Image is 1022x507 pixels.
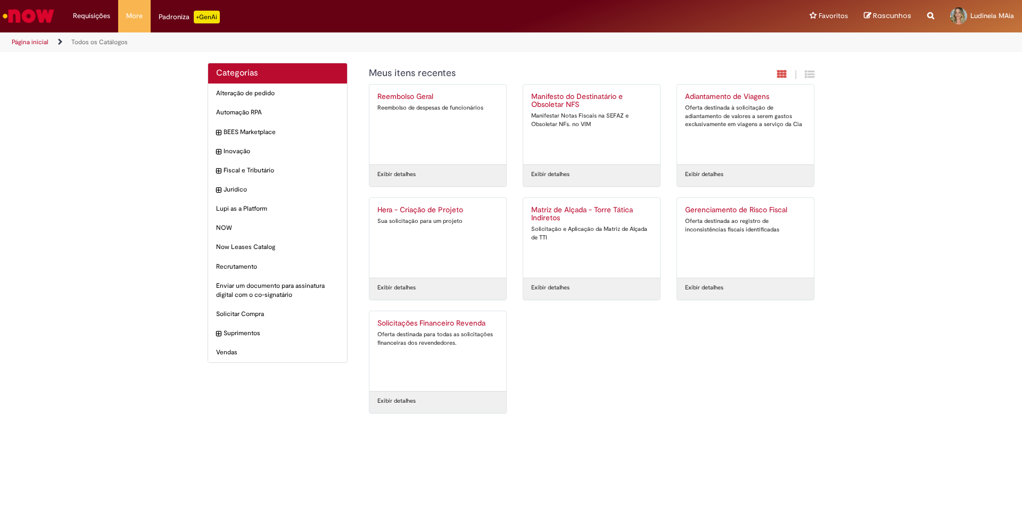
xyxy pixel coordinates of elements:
i: Exibição de grade [805,69,814,79]
h2: Manifesto do Destinatário e Obsoletar NFS [531,93,652,110]
span: | [795,69,797,81]
span: Favoritos [819,11,848,21]
a: Exibir detalhes [531,284,570,292]
i: expandir categoria BEES Marketplace [216,128,221,138]
span: NOW [216,223,339,232]
span: Lupi as a Platform [216,204,339,213]
a: Solicitações Financeiro Revenda Oferta destinada para todas as solicitações financeiras dos reven... [369,311,506,391]
a: Exibir detalhes [377,170,416,179]
i: Exibição em cartão [777,69,787,79]
a: Matriz de Alçada - Torre Tática Indiretos Solicitação e Aplicação da Matriz de Alçada de TTI [523,198,660,278]
div: Oferta destinada à solicitação de adiantamento de valores a serem gastos exclusivamente em viagen... [685,104,806,129]
div: Padroniza [159,11,220,23]
h2: Matriz de Alçada - Torre Tática Indiretos [531,206,652,223]
a: Exibir detalhes [377,284,416,292]
div: NOW [208,218,347,238]
span: More [126,11,143,21]
div: expandir categoria Fiscal e Tributário Fiscal e Tributário [208,161,347,180]
i: expandir categoria Suprimentos [216,329,221,339]
p: +GenAi [194,11,220,23]
a: Exibir detalhes [531,170,570,179]
h1: {"description":"","title":"Meus itens recentes"} Categoria [369,68,699,79]
div: Reembolso de despesas de funcionários [377,104,498,112]
span: Jurídico [224,185,339,194]
span: Inovação [224,147,339,156]
div: Now Leases Catalog [208,237,347,257]
div: Manifestar Notas Fiscais na SEFAZ e Obsoletar NFs. no VIM [531,112,652,128]
img: ServiceNow [1,5,56,27]
a: Hera - Criação de Projeto Sua solicitação para um projeto [369,198,506,278]
h2: Gerenciamento de Risco Fiscal [685,206,806,214]
div: Lupi as a Platform [208,199,347,219]
div: expandir categoria Suprimentos Suprimentos [208,323,347,343]
a: Reembolso Geral Reembolso de despesas de funcionários [369,85,506,164]
span: Now Leases Catalog [216,243,339,252]
a: Manifesto do Destinatário e Obsoletar NFS Manifestar Notas Fiscais na SEFAZ e Obsoletar NFs. no VIM [523,85,660,164]
div: Oferta destinada ao registro de inconsistências fiscais identificadas [685,217,806,234]
div: expandir categoria BEES Marketplace BEES Marketplace [208,122,347,142]
span: BEES Marketplace [224,128,339,137]
span: Rascunhos [873,11,911,21]
h2: Reembolso Geral [377,93,498,101]
span: Vendas [216,348,339,357]
a: Exibir detalhes [685,170,723,179]
div: Solicitar Compra [208,304,347,324]
span: Suprimentos [224,329,339,338]
div: Alteração de pedido [208,84,347,103]
i: expandir categoria Fiscal e Tributário [216,166,221,177]
div: Oferta destinada para todas as solicitações financeiras dos revendedores. [377,330,498,347]
a: Exibir detalhes [377,397,416,405]
div: Sua solicitação para um projeto [377,217,498,226]
span: Alteração de pedido [216,89,339,98]
div: expandir categoria Jurídico Jurídico [208,180,347,200]
div: expandir categoria Inovação Inovação [208,142,347,161]
span: Ludineia MAia [970,11,1014,20]
ul: Categorias [208,84,347,362]
ul: Trilhas de página [8,32,673,52]
span: Requisições [73,11,110,21]
a: Rascunhos [864,11,911,21]
h2: Categorias [216,69,339,78]
div: Automação RPA [208,103,347,122]
div: Vendas [208,343,347,362]
div: Solicitação e Aplicação da Matriz de Alçada de TTI [531,225,652,242]
span: Recrutamento [216,262,339,271]
a: Exibir detalhes [685,284,723,292]
a: Todos os Catálogos [71,38,128,46]
i: expandir categoria Jurídico [216,185,221,196]
a: Gerenciamento de Risco Fiscal Oferta destinada ao registro de inconsistências fiscais identificadas [677,198,814,278]
h2: Hera - Criação de Projeto [377,206,498,214]
span: Fiscal e Tributário [224,166,339,175]
div: Recrutamento [208,257,347,277]
a: Página inicial [12,38,48,46]
div: Enviar um documento para assinatura digital com o co-signatário [208,276,347,305]
span: Enviar um documento para assinatura digital com o co-signatário [216,281,339,300]
h2: Adiantamento de Viagens [685,93,806,101]
h2: Solicitações Financeiro Revenda [377,319,498,328]
span: Automação RPA [216,108,339,117]
a: Adiantamento de Viagens Oferta destinada à solicitação de adiantamento de valores a serem gastos ... [677,85,814,164]
span: Solicitar Compra [216,310,339,319]
i: expandir categoria Inovação [216,147,221,157]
